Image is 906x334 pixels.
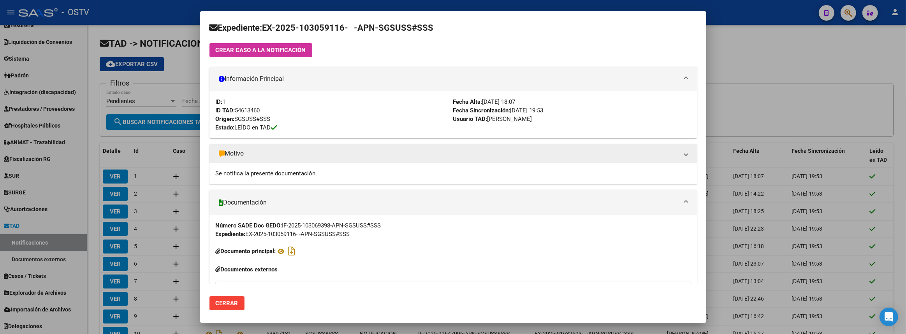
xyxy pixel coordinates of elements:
span: IF-2025-103069398-APN-SGSUSS#SSS [282,222,381,229]
mat-panel-title: Información Principal [219,74,678,84]
strong: ID: [216,98,223,105]
strong: Fecha Alta: [453,98,482,105]
strong: Documento principal: [221,248,276,255]
i: Descargar documento [287,245,297,257]
mat-panel-title: Motivo [219,149,678,158]
mat-expansion-panel-header: Motivo [209,144,697,163]
div: Open Intercom Messenger [880,308,898,326]
div: Motivo [209,163,697,184]
strong: ID TAD: [216,107,235,114]
span: [DATE] 18:07 [453,98,515,105]
span: EX-2025-103059116- -APN-SGSUSS#SSS [246,231,350,238]
strong: Estado: [216,124,235,131]
span: CREAR CASO A LA NOTIFICACIÓN [216,47,306,54]
div: Información Principal [209,91,697,138]
button: CREAR CASO A LA NOTIFICACIÓN [209,43,312,57]
span: 54613460 [216,107,260,114]
span: EX-2025-103059116- -APN-SGSUSS#SSS [262,23,434,33]
mat-expansion-panel-header: Información Principal [209,66,697,91]
strong: Usuario TAD: [453,115,487,122]
button: Cerrar [209,296,245,310]
span: [PERSON_NAME] [453,115,532,122]
strong: Número SADE Doc GEDO: [216,222,282,229]
h4: Documentos externos [216,265,691,274]
datatable-header-cell: Adjunto [639,282,685,298]
strong: Expediente: [216,231,246,238]
mat-panel-title: Documentación [219,198,678,207]
span: Cerrar [216,300,238,307]
span: [DATE] 19:53 [453,107,544,114]
div: Se notifica la presente documentación. [216,169,691,178]
datatable-header-cell: Id TAD [216,282,255,298]
span: LEÍDO en TAD [235,124,277,131]
strong: Fecha Sincronización: [453,107,510,114]
h2: Expediente: [209,21,697,35]
span: SGSUSS#SSS [216,115,271,122]
mat-expansion-panel-header: Documentación [209,190,697,215]
datatable-header-cell: Numero Documento [255,282,639,298]
strong: Origen: [216,115,235,122]
span: 1 [216,98,226,105]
